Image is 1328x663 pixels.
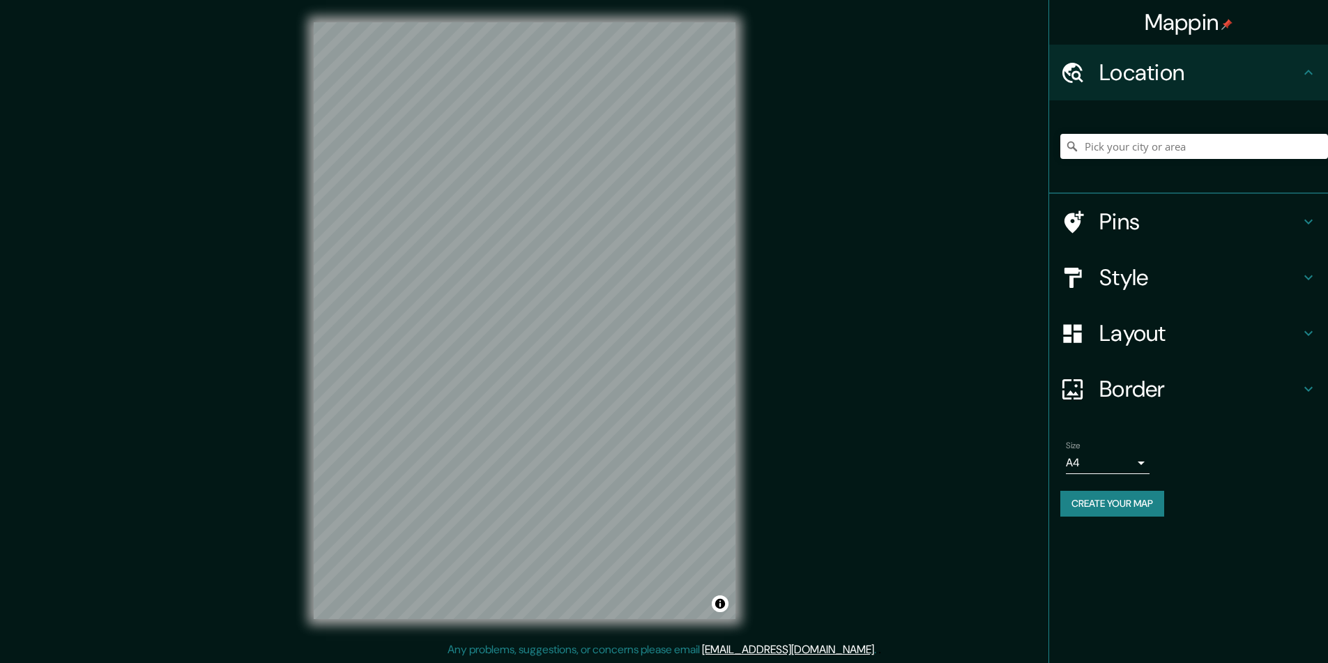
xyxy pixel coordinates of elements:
[1099,59,1300,86] h4: Location
[1099,208,1300,236] h4: Pins
[1049,194,1328,250] div: Pins
[1060,491,1164,517] button: Create your map
[1049,305,1328,361] div: Layout
[1049,361,1328,417] div: Border
[702,642,874,657] a: [EMAIL_ADDRESS][DOMAIN_NAME]
[878,641,881,658] div: .
[1066,452,1150,474] div: A4
[1066,440,1081,452] label: Size
[1049,250,1328,305] div: Style
[1204,609,1313,648] iframe: Help widget launcher
[876,641,878,658] div: .
[1099,264,1300,291] h4: Style
[1099,319,1300,347] h4: Layout
[314,22,735,619] canvas: Map
[1145,8,1233,36] h4: Mappin
[448,641,876,658] p: Any problems, suggestions, or concerns please email .
[1221,19,1232,30] img: pin-icon.png
[1049,45,1328,100] div: Location
[1099,375,1300,403] h4: Border
[1060,134,1328,159] input: Pick your city or area
[712,595,728,612] button: Toggle attribution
